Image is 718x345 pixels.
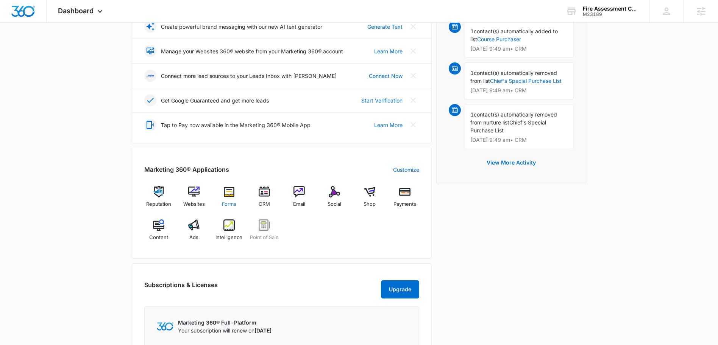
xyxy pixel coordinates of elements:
span: Payments [393,200,416,208]
span: Intelligence [215,234,242,241]
button: Close [407,119,419,131]
span: contact(s) automatically added to list [470,28,558,42]
a: Shop [355,186,384,213]
h2: Subscriptions & Licenses [144,280,218,295]
span: Forms [222,200,236,208]
a: Course Purchaser [477,36,521,42]
span: Point of Sale [250,234,279,241]
span: Social [328,200,341,208]
a: Websites [179,186,209,213]
p: Connect more lead sources to your Leads Inbox with [PERSON_NAME] [161,72,337,80]
span: Email [293,200,305,208]
a: Generate Text [367,23,403,31]
img: Marketing 360 Logo [157,322,173,330]
button: Upgrade [381,280,419,298]
p: [DATE] 9:49 am • CRM [470,46,567,51]
a: Learn More [374,47,403,55]
button: Close [407,45,419,57]
a: Ads [179,219,209,247]
span: 1 [470,111,474,118]
button: Close [407,94,419,106]
a: Payments [390,186,419,213]
span: 1 [470,70,474,76]
div: account id [583,12,638,17]
a: Learn More [374,121,403,129]
p: Manage your Websites 360® website from your Marketing 360® account [161,47,343,55]
a: Start Verification [361,96,403,104]
a: Intelligence [215,219,244,247]
span: Ads [189,234,198,241]
p: Your subscription will renew on [178,326,272,334]
a: Point of Sale [250,219,279,247]
span: contact(s) automatically removed from list [470,70,557,84]
p: [DATE] 9:49 am • CRM [470,88,567,93]
span: Content [149,234,168,241]
p: Marketing 360® Full-Platform [178,319,272,326]
span: 1 [470,28,474,34]
span: contact(s) automatically removed from nurture list [470,111,557,126]
span: CRM [259,200,270,208]
p: Tap to Pay now available in the Marketing 360® Mobile App [161,121,311,129]
button: View More Activity [479,154,543,172]
span: Shop [364,200,376,208]
span: Reputation [146,200,171,208]
a: Chief's Special Purchase List [490,78,562,84]
a: Reputation [144,186,173,213]
h2: Marketing 360® Applications [144,165,229,174]
span: Websites [183,200,205,208]
span: Dashboard [58,7,94,15]
a: Forms [215,186,244,213]
div: account name [583,6,638,12]
span: [DATE] [254,327,272,334]
a: Content [144,219,173,247]
button: Close [407,20,419,33]
p: [DATE] 9:49 am • CRM [470,137,567,143]
button: Close [407,70,419,82]
p: Get Google Guaranteed and get more leads [161,96,269,104]
a: Connect Now [369,72,403,80]
a: CRM [250,186,279,213]
a: Email [285,186,314,213]
a: Social [320,186,349,213]
p: Create powerful brand messaging with our new AI text generator [161,23,322,31]
a: Customize [393,166,419,174]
